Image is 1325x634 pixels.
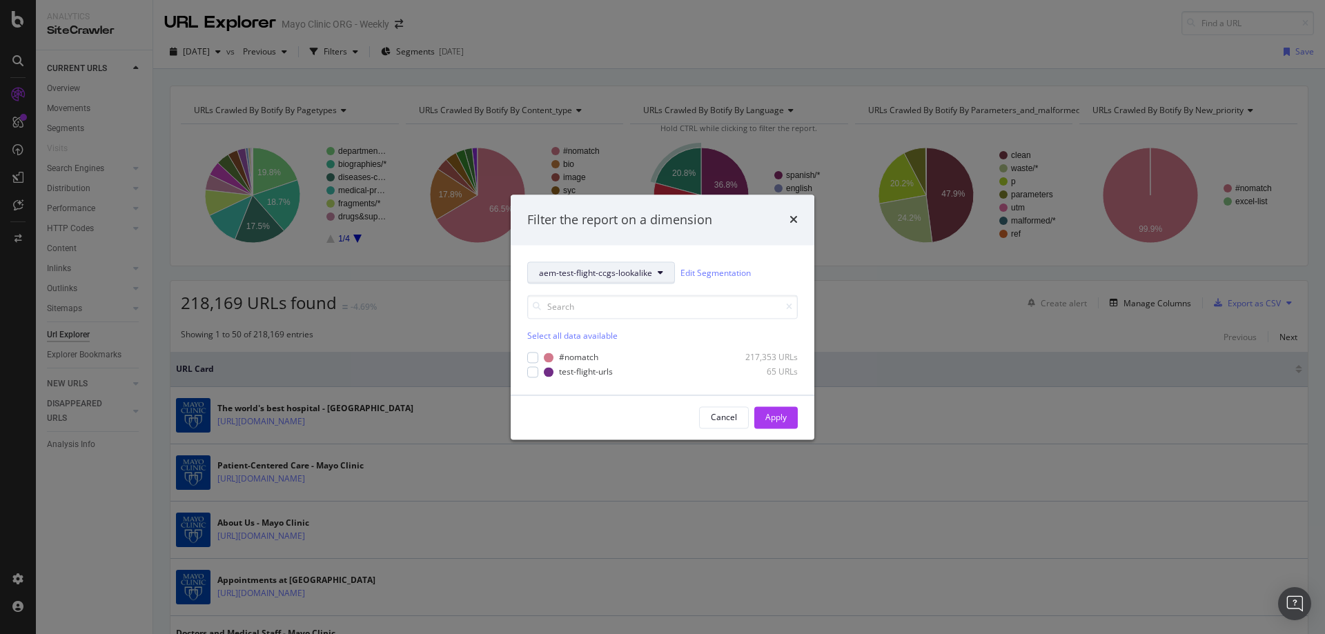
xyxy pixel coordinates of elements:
[730,352,798,364] div: 217,353 URLs
[527,330,798,342] div: Select all data available
[511,195,814,439] div: modal
[539,267,652,279] span: aem-test-flight-ccgs-lookalike
[527,211,712,229] div: Filter the report on a dimension
[559,352,598,364] div: #nomatch
[527,262,675,284] button: aem-test-flight-ccgs-lookalike
[699,406,749,428] button: Cancel
[680,266,751,280] a: Edit Segmentation
[730,366,798,378] div: 65 URLs
[754,406,798,428] button: Apply
[765,411,787,423] div: Apply
[1278,587,1311,620] div: Open Intercom Messenger
[559,366,613,378] div: test-flight-urls
[789,211,798,229] div: times
[711,411,737,423] div: Cancel
[527,295,798,319] input: Search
